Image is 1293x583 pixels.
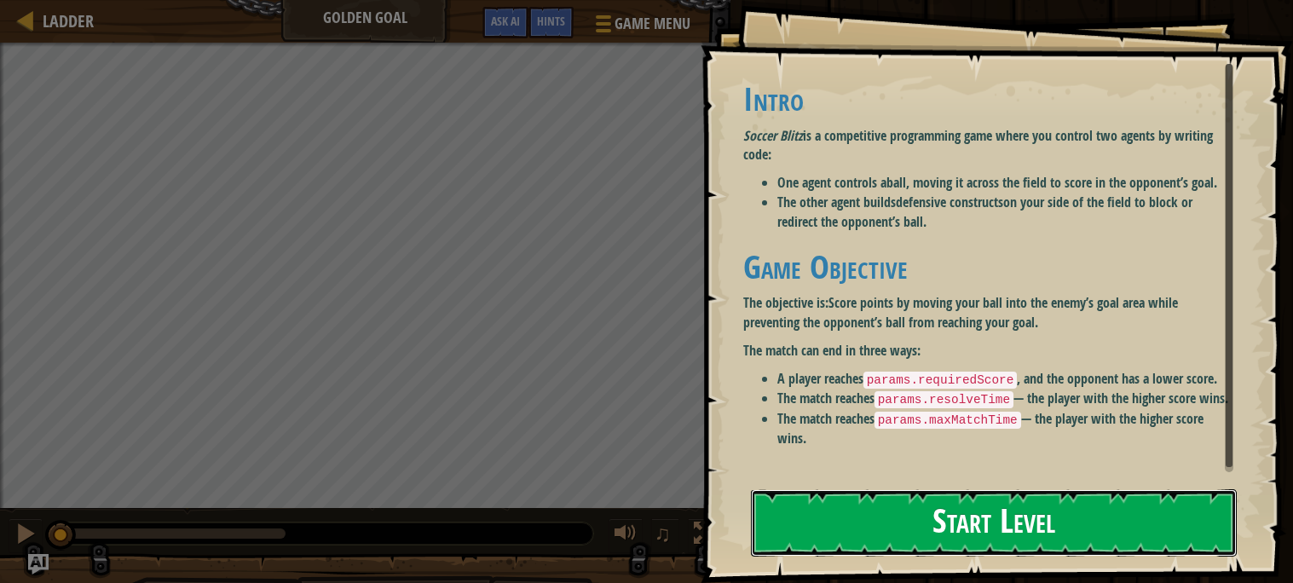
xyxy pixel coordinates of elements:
[875,412,1021,429] code: params.maxMatchTime
[777,369,1233,390] li: A player reaches , and the opponent has a lower score.
[34,9,94,32] a: Ladder
[582,7,701,47] button: Game Menu
[688,518,722,553] button: Toggle fullscreen
[751,489,1237,557] button: Start Level
[615,13,690,35] span: Game Menu
[743,81,1233,117] h1: Intro
[777,389,1233,409] li: The match reaches — the player with the higher score wins.
[743,341,1233,361] p: The match can end in three ways:
[743,126,1233,165] p: is a competitive programming game where you control two agents by writing code:
[491,13,520,29] span: Ask AI
[743,293,1233,332] p: The objective is:
[482,7,528,38] button: Ask AI
[743,249,1233,285] h1: Game Objective
[28,554,49,574] button: Ask AI
[9,518,43,553] button: Ctrl + P: Pause
[43,9,94,32] span: Ladder
[537,13,565,29] span: Hints
[863,372,1018,389] code: params.requiredScore
[896,193,1003,211] strong: defensive constructs
[609,518,643,553] button: Adjust volume
[875,391,1013,408] code: params.resolveTime
[777,409,1233,448] li: The match reaches — the player with the higher score wins.
[777,173,1233,193] li: One agent controls a , moving it across the field to score in the opponent’s goal.
[651,518,680,553] button: ♫
[743,293,1178,332] strong: Score points by moving your ball into the enemy’s goal area while preventing the opponent’s ball ...
[777,193,1233,232] li: The other agent builds on your side of the field to block or redirect the opponent’s ball.
[886,173,906,192] strong: ball
[743,126,803,145] em: Soccer Blitz
[655,521,672,546] span: ♫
